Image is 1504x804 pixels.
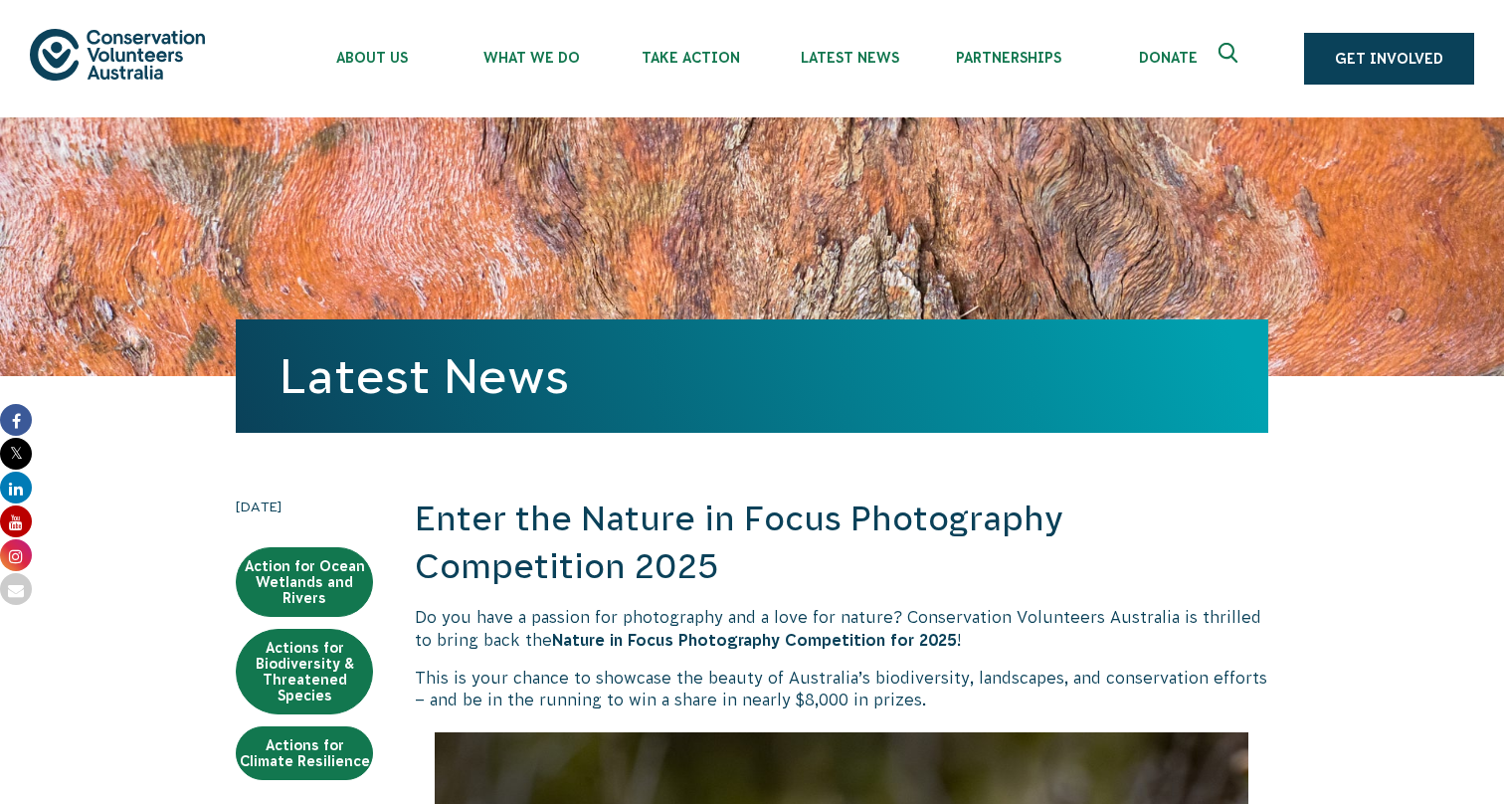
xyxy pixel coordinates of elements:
span: Expand search box [1219,43,1243,75]
strong: Nature in Focus Photography Competition for 2025 [552,631,957,649]
p: Do you have a passion for photography and a love for nature? Conservation Volunteers Australia is... [415,606,1268,651]
a: Get Involved [1304,33,1474,85]
img: logo.svg [30,29,205,80]
span: About Us [292,50,452,66]
span: Donate [1088,50,1247,66]
a: Latest News [280,349,569,403]
time: [DATE] [236,496,373,517]
a: Actions for Biodiversity & Threatened Species [236,629,373,714]
p: This is your chance to showcase the beauty of Australia’s biodiversity, landscapes, and conservat... [415,667,1268,711]
h2: Enter the Nature in Focus Photography Competition 2025 [415,496,1268,590]
a: Action for Ocean Wetlands and Rivers [236,547,373,617]
span: Take Action [611,50,770,66]
span: What We Do [452,50,611,66]
span: Partnerships [929,50,1088,66]
a: Actions for Climate Resilience [236,726,373,780]
span: Latest News [770,50,929,66]
button: Expand search box Close search box [1207,35,1254,83]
